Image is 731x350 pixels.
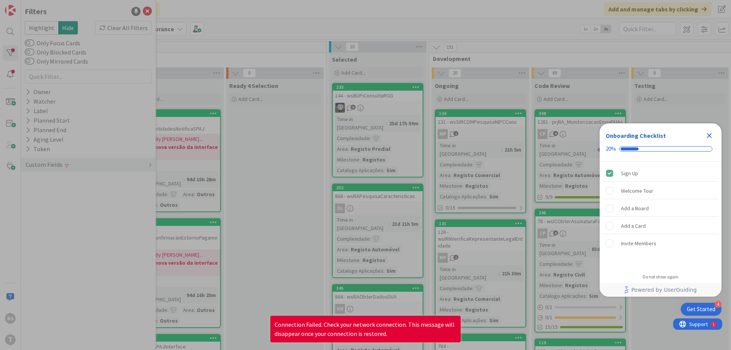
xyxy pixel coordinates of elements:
div: Connection Failed. Check your network connection. This message will disappear once your connectio... [270,316,461,342]
div: Welcome Tour is incomplete. [603,182,718,199]
div: Footer [600,283,721,297]
div: Add a Board [621,204,649,213]
div: Add a Card is incomplete. [603,217,718,234]
div: Checklist items [600,162,721,269]
div: Invite Members [621,239,656,248]
div: Invite Members is incomplete. [603,235,718,252]
span: Support [16,1,35,10]
div: Close Checklist [703,129,715,142]
div: Sign Up [621,169,638,178]
div: Checklist progress: 20% [606,145,715,152]
div: 4 [715,301,721,308]
div: Add a Card [621,221,646,230]
div: Welcome Tour [621,186,653,195]
div: 1 [40,3,41,9]
div: Add a Board is incomplete. [603,200,718,217]
div: Do not show again [643,274,678,280]
div: Open Get Started checklist, remaining modules: 4 [681,303,721,316]
div: Sign Up is complete. [603,165,718,182]
span: Powered by UserGuiding [631,285,697,294]
div: Checklist Container [600,123,721,297]
div: Get Started [687,305,715,313]
div: Onboarding Checklist [606,131,666,140]
a: Powered by UserGuiding [603,283,718,297]
div: 20% [606,145,616,152]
